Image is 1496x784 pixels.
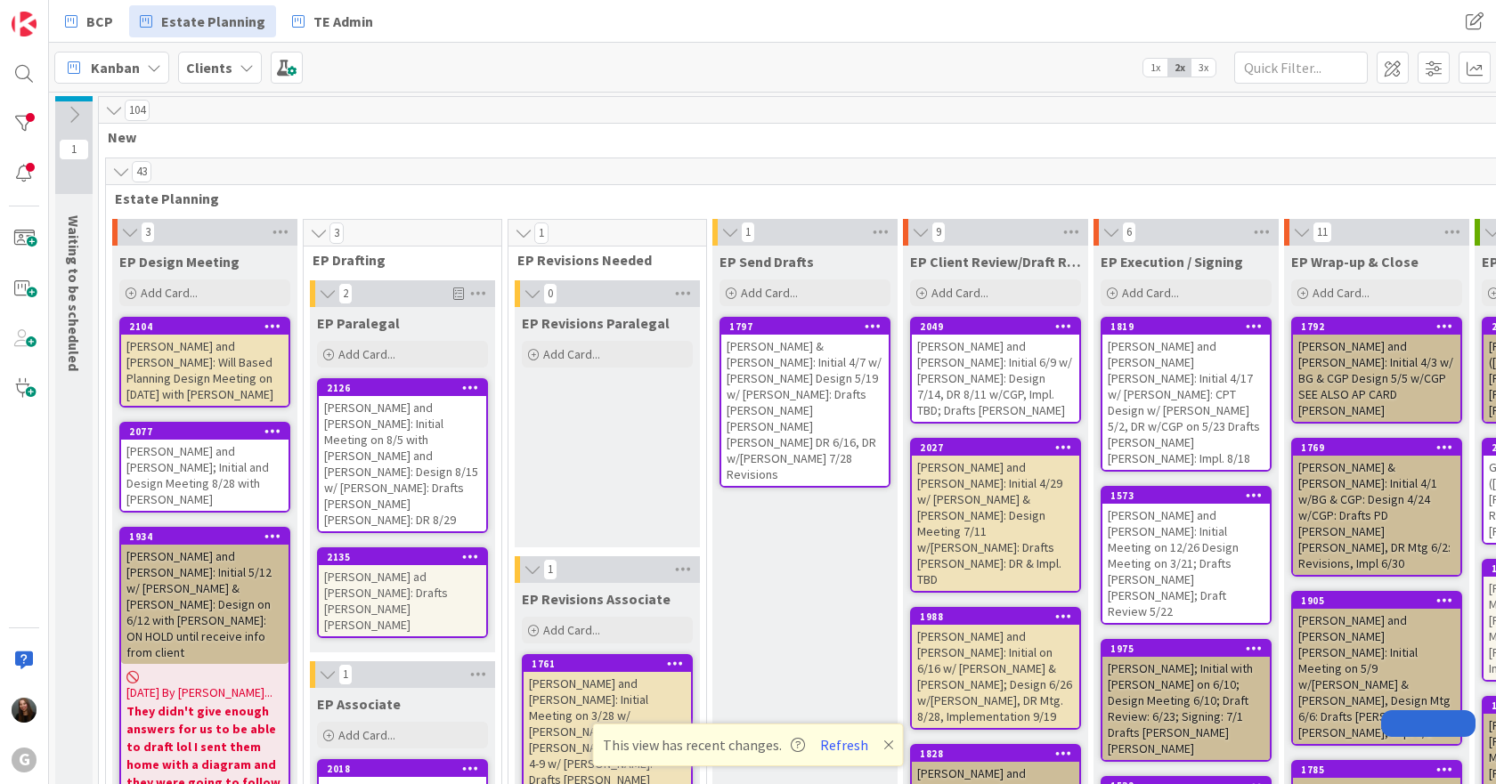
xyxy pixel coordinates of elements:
div: 2126 [327,382,486,394]
span: Estate Planning [161,11,265,32]
div: 2077 [129,425,289,438]
a: 1792[PERSON_NAME] and [PERSON_NAME]: Initial 4/3 w/ BG & CGP Design 5/5 w/CGP SEE ALSO AP CARD [P... [1291,317,1462,424]
a: 2027[PERSON_NAME] and [PERSON_NAME]: Initial 4/29 w/ [PERSON_NAME] & [PERSON_NAME]: Design Meetin... [910,438,1081,593]
div: 1797[PERSON_NAME] & [PERSON_NAME]: Initial 4/7 w/ [PERSON_NAME] Design 5/19 w/ [PERSON_NAME]: Dra... [721,319,889,486]
div: 2027 [912,440,1079,456]
div: 1792 [1301,320,1460,333]
div: 1934 [121,529,289,545]
span: 1 [543,559,557,580]
div: 2126 [319,380,486,396]
div: 1975 [1110,643,1270,655]
img: Visit kanbanzone.com [12,12,37,36]
span: Add Card... [931,285,988,301]
div: 1792 [1293,319,1460,335]
div: 1828 [912,746,1079,762]
a: 1988[PERSON_NAME] and [PERSON_NAME]: Initial on 6/16 w/ [PERSON_NAME] & [PERSON_NAME]; Design 6/2... [910,607,1081,730]
div: 1769[PERSON_NAME] & [PERSON_NAME]: Initial 4/1 w/BG & CGP: Design 4/24 w/CGP: Drafts PD [PERSON_N... [1293,440,1460,575]
div: 1934 [129,530,289,543]
div: 1905 [1293,593,1460,609]
a: Estate Planning [129,5,276,37]
div: [PERSON_NAME] and [PERSON_NAME]: Initial 6/9 w/ [PERSON_NAME]: Design 7/14, DR 8/11 w/CGP, Impl. ... [912,335,1079,422]
div: G [12,748,37,772]
span: EP Send Drafts [720,253,814,271]
div: 2027 [920,441,1079,454]
div: 1988 [920,610,1079,623]
a: 1975[PERSON_NAME]; Initial with [PERSON_NAME] on 6/10; Design Meeting 6/10; Draft Review: 6/23; S... [1101,639,1272,762]
div: 1573 [1102,488,1270,504]
div: [PERSON_NAME] ad [PERSON_NAME]: Drafts [PERSON_NAME] [PERSON_NAME] [319,565,486,636]
span: Waiting to be scheduled [65,215,83,371]
div: 1761 [532,658,691,670]
span: 104 [125,100,150,121]
div: 1819 [1110,320,1270,333]
div: 2018 [319,761,486,777]
div: 2126[PERSON_NAME] and [PERSON_NAME]: Initial Meeting on 8/5 with [PERSON_NAME] and [PERSON_NAME]:... [319,380,486,531]
div: 1769 [1301,441,1460,454]
div: 1975[PERSON_NAME]; Initial with [PERSON_NAME] on 6/10; Design Meeting 6/10; Draft Review: 6/23; S... [1102,641,1270,760]
span: 0 [543,283,557,304]
span: Add Card... [543,622,600,638]
button: Refresh [814,733,874,756]
div: 1797 [721,319,889,335]
span: 43 [132,161,151,182]
a: 2104[PERSON_NAME] and [PERSON_NAME]: Will Based Planning Design Meeting on [DATE] with [PERSON_NAME] [119,317,290,408]
a: 1769[PERSON_NAME] & [PERSON_NAME]: Initial 4/1 w/BG & CGP: Design 4/24 w/CGP: Drafts PD [PERSON_N... [1291,438,1462,577]
div: [PERSON_NAME] and [PERSON_NAME]: Initial 5/12 w/ [PERSON_NAME] & [PERSON_NAME]: Design on 6/12 wi... [121,545,289,664]
a: TE Admin [281,5,384,37]
div: [PERSON_NAME] and [PERSON_NAME]: Initial Meeting on 8/5 with [PERSON_NAME] and [PERSON_NAME]: Des... [319,396,486,531]
input: Quick Filter... [1234,52,1368,84]
a: 1573[PERSON_NAME] and [PERSON_NAME]: Initial Meeting on 12/26 Design Meeting on 3/21; Drafts [PER... [1101,486,1272,625]
div: 1785 [1293,762,1460,778]
div: 1573 [1110,489,1270,502]
span: Kanban [91,57,140,78]
div: [PERSON_NAME] and [PERSON_NAME] [PERSON_NAME]: Initial 4/17 w/ [PERSON_NAME]: CPT Design w/ [PERS... [1102,335,1270,470]
span: EP Design Meeting [119,253,240,271]
div: 1828 [920,748,1079,760]
span: BCP [86,11,113,32]
a: 2126[PERSON_NAME] and [PERSON_NAME]: Initial Meeting on 8/5 with [PERSON_NAME] and [PERSON_NAME]:... [317,378,488,533]
div: [PERSON_NAME] and [PERSON_NAME]: Will Based Planning Design Meeting on [DATE] with [PERSON_NAME] [121,335,289,406]
span: EP Revisions Associate [522,590,671,608]
div: [PERSON_NAME] and [PERSON_NAME]: Initial 4/29 w/ [PERSON_NAME] & [PERSON_NAME]: Design Meeting 7/... [912,456,1079,591]
span: Add Card... [141,285,198,301]
span: 2 [338,283,353,304]
a: BCP [54,5,124,37]
div: 2077 [121,424,289,440]
span: Add Card... [1313,285,1370,301]
a: 1819[PERSON_NAME] and [PERSON_NAME] [PERSON_NAME]: Initial 4/17 w/ [PERSON_NAME]: CPT Design w/ [... [1101,317,1272,472]
a: 2049[PERSON_NAME] and [PERSON_NAME]: Initial 6/9 w/ [PERSON_NAME]: Design 7/14, DR 8/11 w/CGP, Im... [910,317,1081,424]
div: 1819[PERSON_NAME] and [PERSON_NAME] [PERSON_NAME]: Initial 4/17 w/ [PERSON_NAME]: CPT Design w/ [... [1102,319,1270,470]
span: Add Card... [338,727,395,743]
span: 3 [329,222,344,244]
span: 1 [338,664,353,685]
img: AM [12,698,37,723]
span: This view has recent changes. [603,734,805,756]
div: [PERSON_NAME] and [PERSON_NAME] [PERSON_NAME]: Initial Meeting on 5/9 w/[PERSON_NAME] & [PERSON_N... [1293,609,1460,744]
span: EP Paralegal [317,314,400,332]
a: 1797[PERSON_NAME] & [PERSON_NAME]: Initial 4/7 w/ [PERSON_NAME] Design 5/19 w/ [PERSON_NAME]: Dra... [720,317,890,488]
span: 1 [534,222,549,244]
span: 3 [141,222,155,243]
span: 3x [1191,59,1215,77]
span: EP Execution / Signing [1101,253,1243,271]
a: 1905[PERSON_NAME] and [PERSON_NAME] [PERSON_NAME]: Initial Meeting on 5/9 w/[PERSON_NAME] & [PERS... [1291,591,1462,746]
div: 2049 [912,319,1079,335]
div: 1905[PERSON_NAME] and [PERSON_NAME] [PERSON_NAME]: Initial Meeting on 5/9 w/[PERSON_NAME] & [PERS... [1293,593,1460,744]
div: 2135 [319,549,486,565]
div: [PERSON_NAME] & [PERSON_NAME]: Initial 4/7 w/ [PERSON_NAME] Design 5/19 w/ [PERSON_NAME]: Drafts ... [721,335,889,486]
div: 1761 [524,656,691,672]
span: 1x [1143,59,1167,77]
a: 2077[PERSON_NAME] and [PERSON_NAME]; Initial and Design Meeting 8/28 with [PERSON_NAME] [119,422,290,513]
div: [PERSON_NAME] and [PERSON_NAME]: Initial Meeting on 12/26 Design Meeting on 3/21; Drafts [PERSON_... [1102,504,1270,623]
span: Add Card... [741,285,798,301]
div: 2104 [129,320,289,333]
span: Add Card... [1122,285,1179,301]
span: 6 [1122,222,1136,243]
div: [PERSON_NAME]; Initial with [PERSON_NAME] on 6/10; Design Meeting 6/10; Draft Review: 6/23; Signi... [1102,657,1270,760]
div: [PERSON_NAME] and [PERSON_NAME]: Initial 4/3 w/ BG & CGP Design 5/5 w/CGP SEE ALSO AP CARD [PERSO... [1293,335,1460,422]
div: 2104[PERSON_NAME] and [PERSON_NAME]: Will Based Planning Design Meeting on [DATE] with [PERSON_NAME] [121,319,289,406]
a: 2135[PERSON_NAME] ad [PERSON_NAME]: Drafts [PERSON_NAME] [PERSON_NAME] [317,547,488,638]
div: 1988[PERSON_NAME] and [PERSON_NAME]: Initial on 6/16 w/ [PERSON_NAME] & [PERSON_NAME]; Design 6/2... [912,609,1079,728]
span: EP Revisions Paralegal [522,314,670,332]
span: Add Card... [338,346,395,362]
